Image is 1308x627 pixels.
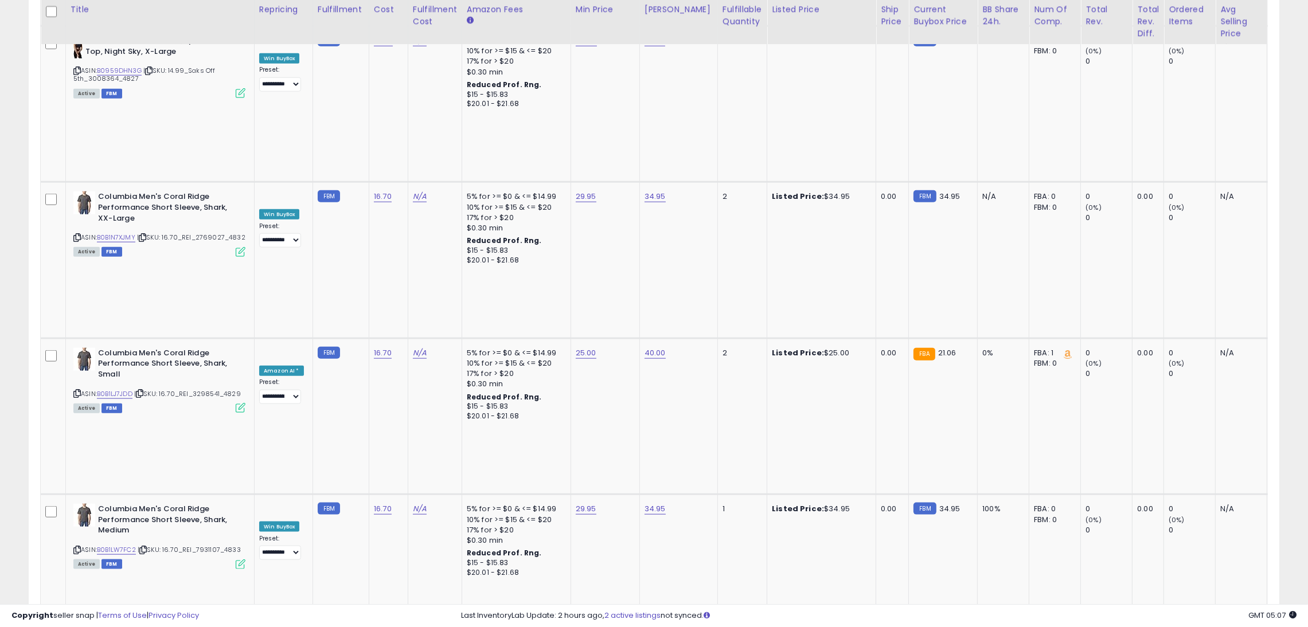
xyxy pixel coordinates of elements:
div: Fulfillment [318,4,364,16]
div: seller snap | | [11,610,199,621]
div: 0.00 [1137,504,1155,514]
a: 25.00 [576,347,596,359]
div: $0.30 min [467,67,562,77]
span: All listings currently available for purchase on Amazon [73,559,100,569]
div: Ship Price [881,4,904,28]
div: Cost [374,4,403,16]
div: Fulfillment Cost [413,4,457,28]
div: $20.01 - $21.68 [467,568,562,578]
b: Reduced Prof. Rng. [467,80,542,89]
span: | SKU: 16.70_REI_7931107_4833 [138,545,241,554]
div: 2 [723,191,758,202]
div: Win BuyBox [259,522,300,532]
small: (0%) [1169,203,1185,212]
div: Last InventoryLab Update: 2 hours ago, not synced. [461,610,1297,621]
span: | SKU: 16.70_REI_2769027_4832 [137,233,245,242]
b: Columbia Men's Coral Ridge Performance Short Sleeve, Shark, Medium [98,504,237,539]
div: N/A [1220,504,1258,514]
div: N/A [1220,348,1258,358]
div: $34.95 [772,504,867,514]
span: | SKU: 16.70_REI_3298541_4829 [134,389,241,398]
div: $15 - $15.83 [467,246,562,256]
div: $20.01 - $21.68 [467,256,562,265]
div: $20.01 - $21.68 [467,412,562,421]
small: (0%) [1086,203,1102,212]
div: 0.00 [1137,348,1155,358]
b: Listed Price: [772,347,824,358]
a: B0B1LW7FC2 [97,545,136,555]
b: New Balance Women's Q Speed Bra Top, Night Sky, X-Large [85,36,225,60]
b: Reduced Prof. Rng. [467,236,542,245]
span: 21.06 [938,347,956,358]
div: 0 [1086,348,1132,358]
div: Repricing [259,4,308,16]
div: 0 [1169,213,1215,223]
div: ASIN: [73,36,245,97]
b: Listed Price: [772,191,824,202]
span: 34.95 [939,503,960,514]
div: $0.30 min [467,379,562,389]
small: FBM [913,503,936,515]
div: 0 [1086,213,1132,223]
div: Preset: [259,66,304,92]
div: 10% for >= $15 & <= $20 [467,358,562,369]
div: $20.01 - $21.68 [467,99,562,109]
div: 10% for >= $15 & <= $20 [467,515,562,525]
div: $25.00 [772,348,867,358]
div: Total Rev. Diff. [1137,4,1159,40]
div: 10% for >= $15 & <= $20 [467,202,562,213]
img: 31ICercx5WL._SL40_.jpg [73,36,83,58]
div: FBM: 0 [1034,515,1072,525]
div: $34.95 [772,191,867,202]
div: 0 [1169,191,1215,202]
div: FBM: 0 [1034,358,1072,369]
a: 34.95 [645,503,666,515]
a: 16.70 [374,503,392,515]
div: 0.00 [881,348,900,358]
img: 41mATyVn0qL._SL40_.jpg [73,348,95,371]
div: BB Share 24h. [982,4,1024,28]
a: N/A [413,503,427,515]
small: (0%) [1086,359,1102,368]
div: Preset: [259,378,304,404]
img: 41mATyVn0qL._SL40_.jpg [73,191,95,214]
a: N/A [413,347,427,359]
div: [PERSON_NAME] [645,4,713,16]
div: N/A [1220,191,1258,202]
small: FBA [913,348,935,360]
span: All listings currently available for purchase on Amazon [73,89,100,99]
b: Reduced Prof. Rng. [467,392,542,402]
div: 1 [723,504,758,514]
div: Win BuyBox [259,209,300,220]
small: FBM [318,347,340,359]
a: B0959DHN3G [97,66,142,76]
div: Amazon Fees [467,4,566,16]
div: 5% for >= $0 & <= $14.99 [467,191,562,202]
b: Columbia Men's Coral Ridge Performance Short Sleeve, Shark, XX-Large [98,191,237,226]
small: (0%) [1169,46,1185,56]
span: FBM [101,559,122,569]
small: FBM [318,503,340,515]
div: 0 [1086,525,1132,535]
strong: Copyright [11,610,53,621]
a: 16.70 [374,191,392,202]
small: Amazon Fees. [467,16,474,26]
div: $15 - $15.83 [467,90,562,100]
div: FBA: 0 [1034,504,1072,514]
div: Preset: [259,535,304,561]
a: 16.70 [374,347,392,359]
div: $15 - $15.83 [467,558,562,568]
div: Avg Selling Price [1220,4,1262,40]
div: 5% for >= $0 & <= $14.99 [467,348,562,358]
div: Win BuyBox [259,53,300,64]
div: 17% for > $20 [467,56,562,66]
small: (0%) [1169,359,1185,368]
div: 0 [1086,191,1132,202]
div: FBM: 0 [1034,46,1072,56]
div: 0 [1086,369,1132,379]
div: Title [71,4,249,16]
div: 0 [1169,504,1215,514]
div: FBM: 0 [1034,202,1072,213]
a: 34.95 [645,191,666,202]
div: $0.30 min [467,223,562,233]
